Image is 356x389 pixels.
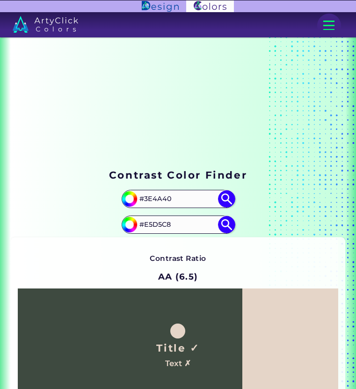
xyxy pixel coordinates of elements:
h2: AA (6.5) [154,267,203,287]
h1: Title ✓ [156,341,199,355]
img: icon search [218,216,235,233]
h4: Text ✗ [165,357,191,370]
input: type color 2.. [136,217,220,232]
img: ArtyClick Colors logo [186,0,234,13]
strong: Contrast Ratio [150,254,206,263]
img: ArtyClick Design logo [142,1,179,11]
h1: Contrast Color Finder [109,168,247,182]
input: type color 1.. [136,191,220,207]
img: icon search [218,190,235,208]
img: logo_artyclick_colors_white.svg [13,16,79,33]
